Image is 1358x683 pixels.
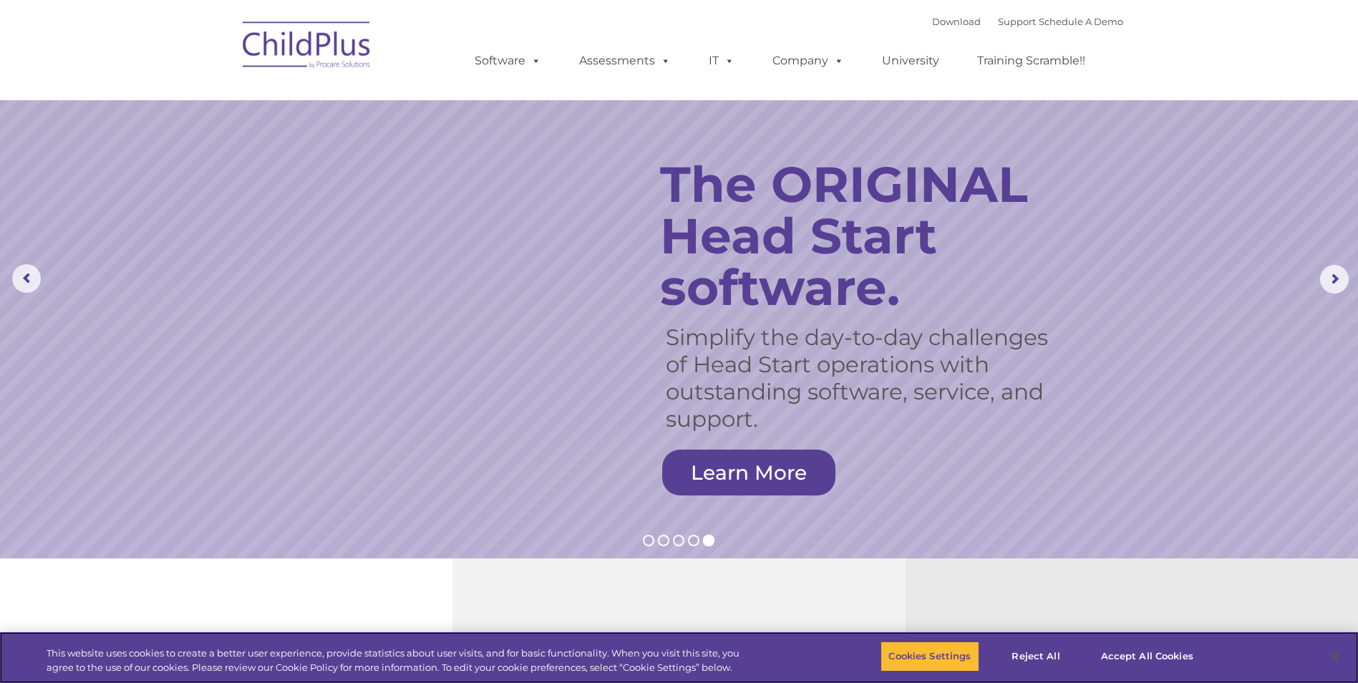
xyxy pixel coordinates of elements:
[47,646,747,674] div: This website uses cookies to create a better user experience, provide statistics about user visit...
[1039,16,1123,27] a: Schedule A Demo
[998,16,1036,27] a: Support
[565,47,685,75] a: Assessments
[1319,641,1351,672] button: Close
[991,641,1081,672] button: Reject All
[460,47,556,75] a: Software
[236,11,379,83] img: ChildPlus by Procare Solutions
[694,47,749,75] a: IT
[758,47,858,75] a: Company
[868,47,954,75] a: University
[932,16,981,27] a: Download
[662,450,835,495] a: Learn More
[199,95,243,105] span: Last name
[660,158,1084,313] rs-layer: The ORIGINAL Head Start software.
[1093,641,1201,672] button: Accept All Cookies
[666,324,1063,432] rs-layer: Simplify the day-to-day challenges of Head Start operations with outstanding software, service, a...
[963,47,1100,75] a: Training Scramble!!
[932,16,1123,27] font: |
[199,153,260,164] span: Phone number
[881,641,979,672] button: Cookies Settings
